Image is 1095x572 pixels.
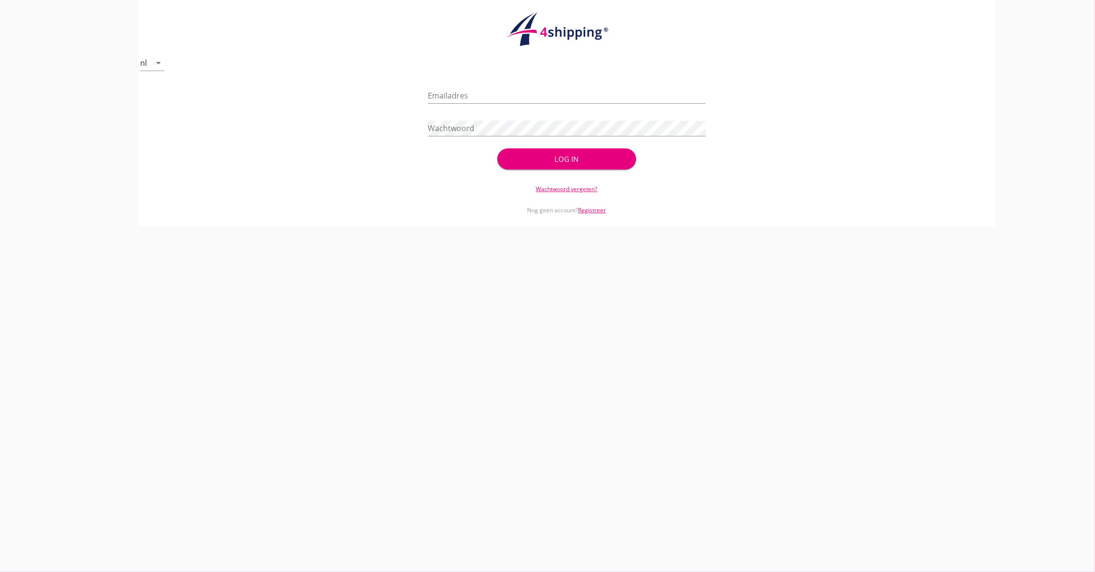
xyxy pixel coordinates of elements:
[428,88,706,103] input: Emailadres
[505,12,629,47] img: logo.1f945f1d.svg
[536,185,597,193] a: Wachtwoord vergeten?
[153,57,164,69] i: arrow_drop_down
[578,206,606,214] a: Registreer
[497,148,636,170] button: Log in
[513,154,621,165] div: Log in
[140,59,147,67] div: nl
[428,194,706,215] div: Nog geen account?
